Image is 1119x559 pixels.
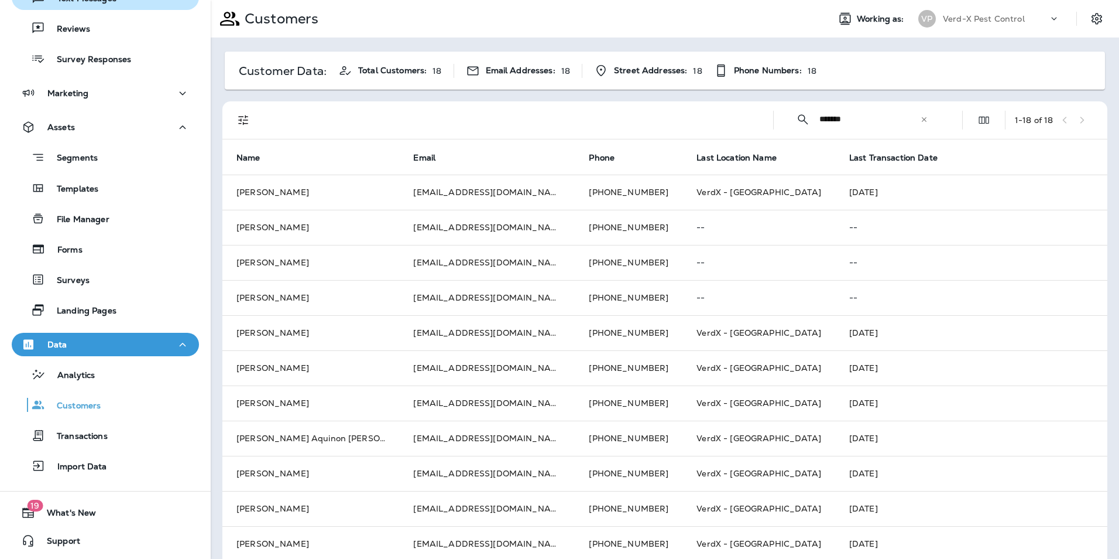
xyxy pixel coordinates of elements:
[12,333,199,356] button: Data
[399,350,575,386] td: [EMAIL_ADDRESS][DOMAIN_NAME]
[12,454,199,478] button: Import Data
[222,245,399,280] td: [PERSON_NAME]
[12,423,199,448] button: Transactions
[696,468,821,479] span: VerdX - [GEOGRAPHIC_DATA]
[12,206,199,231] button: File Manager
[45,431,108,442] p: Transactions
[45,54,131,66] p: Survey Responses
[589,153,615,163] span: Phone
[399,386,575,421] td: [EMAIL_ADDRESS][DOMAIN_NAME]
[575,386,682,421] td: [PHONE_NUMBER]
[918,10,936,28] div: VP
[575,175,682,210] td: [PHONE_NUMBER]
[734,66,802,76] span: Phone Numbers:
[696,293,821,302] p: --
[222,456,399,491] td: [PERSON_NAME]
[561,66,570,76] p: 18
[12,145,199,170] button: Segments
[12,529,199,553] button: Support
[696,363,821,373] span: VerdX - [GEOGRAPHIC_DATA]
[12,393,199,417] button: Customers
[696,398,821,408] span: VerdX - [GEOGRAPHIC_DATA]
[614,66,687,76] span: Street Addresses:
[45,275,90,287] p: Surveys
[46,370,95,381] p: Analytics
[835,491,1107,526] td: [DATE]
[222,280,399,315] td: [PERSON_NAME]
[399,175,575,210] td: [EMAIL_ADDRESS][DOMAIN_NAME]
[12,237,199,261] button: Forms
[47,122,75,132] p: Assets
[236,153,260,163] span: Name
[45,306,116,317] p: Landing Pages
[835,175,1107,210] td: [DATE]
[240,10,318,28] p: Customers
[575,315,682,350] td: [PHONE_NUMBER]
[486,66,555,76] span: Email Addresses:
[35,508,96,522] span: What's New
[1015,115,1053,125] div: 1 - 18 of 18
[399,280,575,315] td: [EMAIL_ADDRESS][DOMAIN_NAME]
[12,362,199,387] button: Analytics
[45,153,98,165] p: Segments
[575,280,682,315] td: [PHONE_NUMBER]
[835,456,1107,491] td: [DATE]
[696,328,821,338] span: VerdX - [GEOGRAPHIC_DATA]
[575,245,682,280] td: [PHONE_NUMBER]
[849,152,953,163] span: Last Transaction Date
[575,456,682,491] td: [PHONE_NUMBER]
[222,491,399,526] td: [PERSON_NAME]
[696,223,821,232] p: --
[12,501,199,524] button: 19What's New
[222,386,399,421] td: [PERSON_NAME]
[236,152,276,163] span: Name
[35,536,80,550] span: Support
[12,298,199,322] button: Landing Pages
[413,153,435,163] span: Email
[12,16,199,40] button: Reviews
[943,14,1025,23] p: Verd-X Pest Control
[696,153,777,163] span: Last Location Name
[849,258,1093,267] p: --
[45,401,101,412] p: Customers
[972,108,996,132] button: Edit Fields
[27,500,43,512] span: 19
[12,115,199,139] button: Assets
[45,24,90,35] p: Reviews
[696,152,792,163] span: Last Location Name
[47,88,88,98] p: Marketing
[575,210,682,245] td: [PHONE_NUMBER]
[1086,8,1107,29] button: Settings
[575,491,682,526] td: [PHONE_NUMBER]
[12,176,199,200] button: Templates
[222,175,399,210] td: [PERSON_NAME]
[413,152,451,163] span: Email
[222,315,399,350] td: [PERSON_NAME]
[399,456,575,491] td: [EMAIL_ADDRESS][DOMAIN_NAME]
[399,315,575,350] td: [EMAIL_ADDRESS][DOMAIN_NAME]
[222,350,399,386] td: [PERSON_NAME]
[45,214,109,226] p: File Manager
[696,538,821,549] span: VerdX - [GEOGRAPHIC_DATA]
[12,81,199,105] button: Marketing
[12,46,199,71] button: Survey Responses
[47,340,67,349] p: Data
[696,433,821,444] span: VerdX - [GEOGRAPHIC_DATA]
[696,187,821,197] span: VerdX - [GEOGRAPHIC_DATA]
[835,315,1107,350] td: [DATE]
[696,503,821,514] span: VerdX - [GEOGRAPHIC_DATA]
[575,421,682,456] td: [PHONE_NUMBER]
[12,267,199,292] button: Surveys
[849,153,938,163] span: Last Transaction Date
[358,66,427,76] span: Total Customers:
[399,421,575,456] td: [EMAIL_ADDRESS][DOMAIN_NAME]
[835,350,1107,386] td: [DATE]
[45,184,98,195] p: Templates
[46,245,83,256] p: Forms
[835,386,1107,421] td: [DATE]
[857,14,907,24] span: Working as:
[696,258,821,267] p: --
[46,462,107,473] p: Import Data
[399,245,575,280] td: [EMAIL_ADDRESS][DOMAIN_NAME]
[575,350,682,386] td: [PHONE_NUMBER]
